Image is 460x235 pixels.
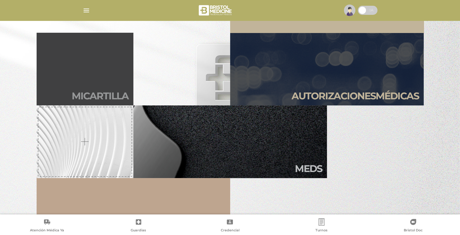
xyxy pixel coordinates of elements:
[220,228,239,233] span: Credencial
[230,33,424,105] a: Autorizacionesmédicas
[292,90,419,102] h2: Autori zaciones médicas
[367,218,459,234] a: Bristol Doc
[93,218,184,234] a: Guardias
[37,33,133,105] a: Micartilla
[184,218,276,234] a: Credencial
[1,218,93,234] a: Atención Médica Ya
[72,90,129,102] h2: Mi car tilla
[315,228,328,233] span: Turnos
[30,228,64,233] span: Atención Médica Ya
[131,228,146,233] span: Guardias
[198,3,234,18] img: bristol-medicine-blanco.png
[83,7,90,14] img: Cober_menu-lines-white.svg
[295,163,322,174] h2: Meds
[404,228,422,233] span: Bristol Doc
[276,218,367,234] a: Turnos
[133,105,327,178] a: Meds
[344,5,355,16] img: profile-placeholder.svg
